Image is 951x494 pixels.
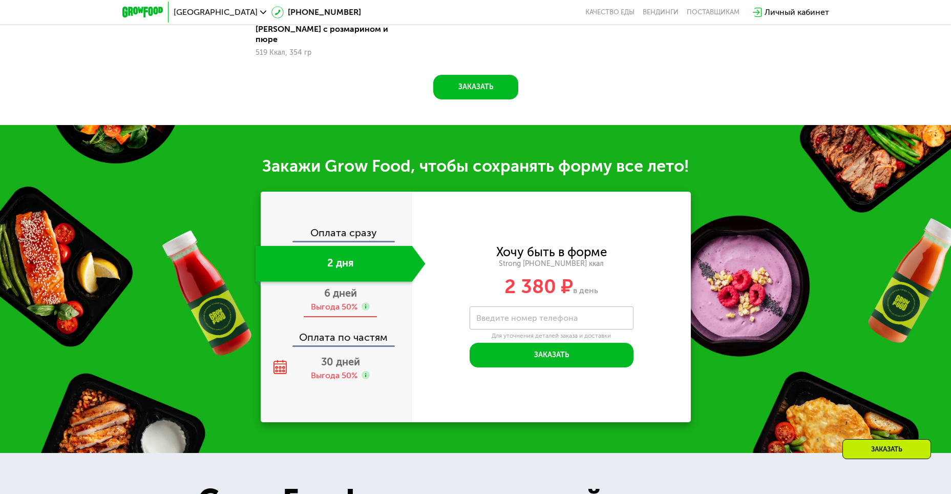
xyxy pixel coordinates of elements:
[256,24,393,45] div: [PERSON_NAME] с розмарином и пюре
[433,75,518,99] button: Заказать
[324,287,357,299] span: 6 дней
[271,6,361,18] a: [PHONE_NUMBER]
[321,356,360,368] span: 30 дней
[842,439,931,459] div: Заказать
[470,332,633,340] div: Для уточнения деталей заказа и доставки
[470,343,633,367] button: Заказать
[504,275,573,298] span: 2 380 ₽
[412,259,691,269] div: Strong [PHONE_NUMBER] ккал
[311,301,357,313] div: Выгода 50%
[256,49,385,57] div: 519 Ккал, 354 гр
[174,8,258,16] span: [GEOGRAPHIC_DATA]
[573,285,598,295] span: в день
[496,246,607,258] div: Хочу быть в форме
[585,8,635,16] a: Качество еды
[262,322,412,345] div: Оплата по частям
[262,228,412,241] div: Оплата сразу
[311,370,357,381] div: Выгода 50%
[765,6,829,18] div: Личный кабинет
[476,315,578,321] label: Введите номер телефона
[687,8,739,16] div: поставщикам
[643,8,679,16] a: Вендинги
